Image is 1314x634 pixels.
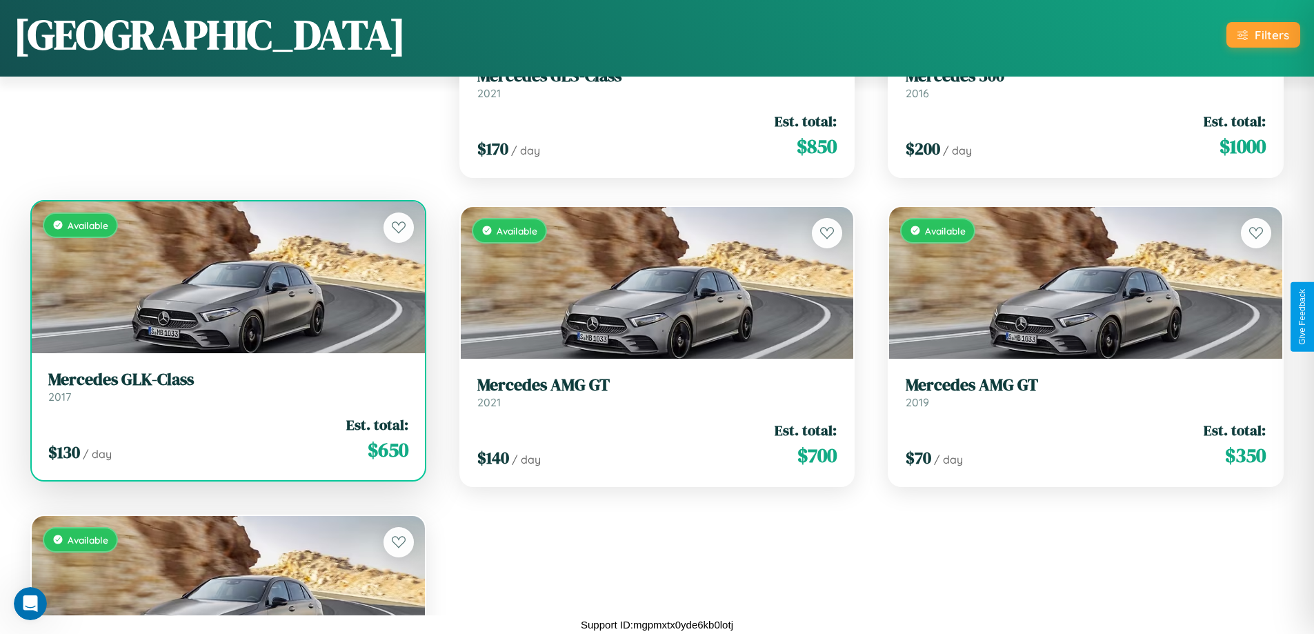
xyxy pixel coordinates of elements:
[906,86,929,100] span: 2016
[477,137,508,160] span: $ 170
[477,86,501,100] span: 2021
[1255,28,1289,42] div: Filters
[511,143,540,157] span: / day
[497,225,537,237] span: Available
[906,395,929,409] span: 2019
[1220,132,1266,160] span: $ 1000
[14,587,47,620] iframe: Intercom live chat
[906,375,1266,395] h3: Mercedes AMG GT
[477,395,501,409] span: 2021
[1225,442,1266,469] span: $ 350
[83,447,112,461] span: / day
[925,225,966,237] span: Available
[906,137,940,160] span: $ 200
[477,375,837,409] a: Mercedes AMG GT2021
[14,6,406,63] h1: [GEOGRAPHIC_DATA]
[48,390,71,404] span: 2017
[477,375,837,395] h3: Mercedes AMG GT
[775,111,837,131] span: Est. total:
[48,370,408,404] a: Mercedes GLK-Class2017
[346,415,408,435] span: Est. total:
[906,66,1266,86] h3: Mercedes 300
[797,442,837,469] span: $ 700
[1226,22,1300,48] button: Filters
[48,370,408,390] h3: Mercedes GLK-Class
[1297,289,1307,345] div: Give Feedback
[477,66,837,86] h3: Mercedes GLS-Class
[68,219,108,231] span: Available
[477,66,837,100] a: Mercedes GLS-Class2021
[1204,420,1266,440] span: Est. total:
[48,441,80,464] span: $ 130
[906,375,1266,409] a: Mercedes AMG GT2019
[368,436,408,464] span: $ 650
[1204,111,1266,131] span: Est. total:
[581,615,733,634] p: Support ID: mgpmxtx0yde6kb0lotj
[906,66,1266,100] a: Mercedes 3002016
[68,534,108,546] span: Available
[797,132,837,160] span: $ 850
[477,446,509,469] span: $ 140
[906,446,931,469] span: $ 70
[775,420,837,440] span: Est. total:
[943,143,972,157] span: / day
[512,453,541,466] span: / day
[934,453,963,466] span: / day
